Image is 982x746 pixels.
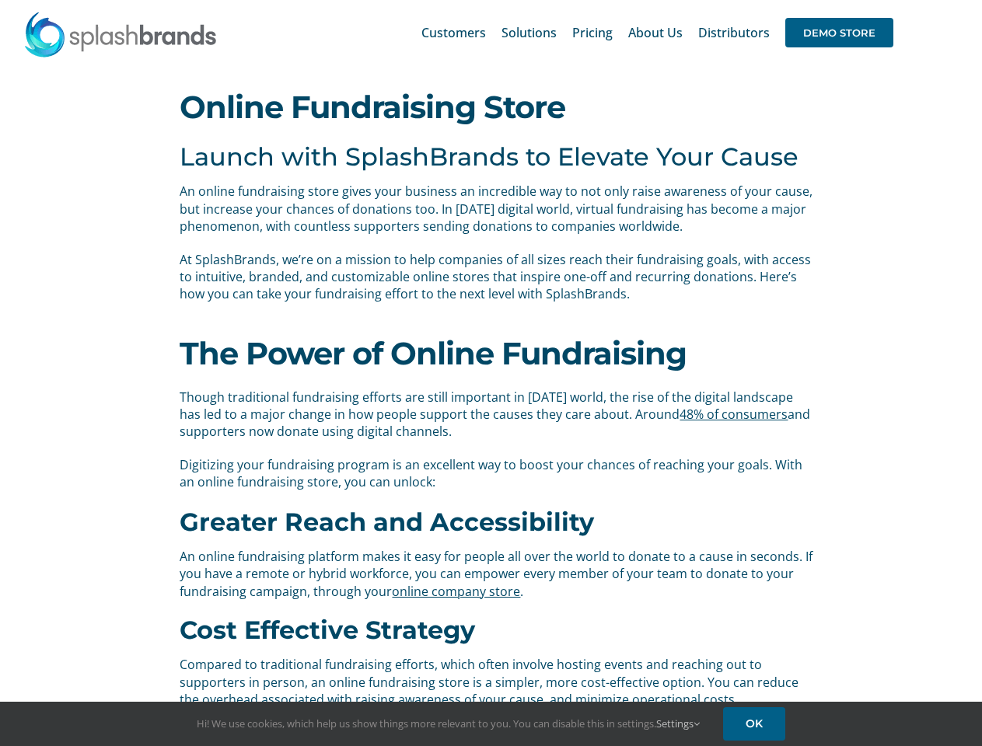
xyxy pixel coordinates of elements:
[197,716,700,730] span: Hi! We use cookies, which help us show things more relevant to you. You can disable this in setti...
[180,251,814,303] p: At SplashBrands, we’re on a mission to help companies of all sizes reach their fundraising goals,...
[628,26,683,39] span: About Us
[392,583,520,600] a: online company store
[698,26,770,39] span: Distributors
[421,8,893,58] nav: Main Menu
[501,26,557,39] span: Solutions
[723,707,785,741] a: OK
[572,26,613,39] span: Pricing
[180,656,814,708] p: Compared to traditional fundraising efforts, which often involve hosting events and reaching out ...
[785,8,893,58] a: DEMO STORE
[698,8,770,58] a: Distributors
[180,389,814,441] p: Though traditional fundraising efforts are still important in [DATE] world, the rise of the digit...
[180,92,802,123] h1: Online Fundraising Store
[180,142,814,171] h3: Launch with SplashBrands to Elevate Your Cause
[421,8,486,58] a: Customers
[180,548,814,600] p: An online fundraising platform makes it easy for people all over the world to donate to a cause i...
[23,11,218,58] img: SplashBrands.com Logo
[680,406,788,423] a: 48% of consumers
[180,456,814,491] p: Digitizing your fundraising program is an excellent way to boost your chances of reaching your go...
[180,507,594,537] b: Greater Reach and Accessibility
[785,18,893,47] span: DEMO STORE
[180,615,475,645] b: Cost Effective Strategy
[421,26,486,39] span: Customers
[656,716,700,730] a: Settings
[180,183,814,235] p: An online fundraising store gives your business an incredible way to not only raise awareness of ...
[572,8,613,58] a: Pricing
[180,338,802,369] h1: The Power of Online Fundraising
